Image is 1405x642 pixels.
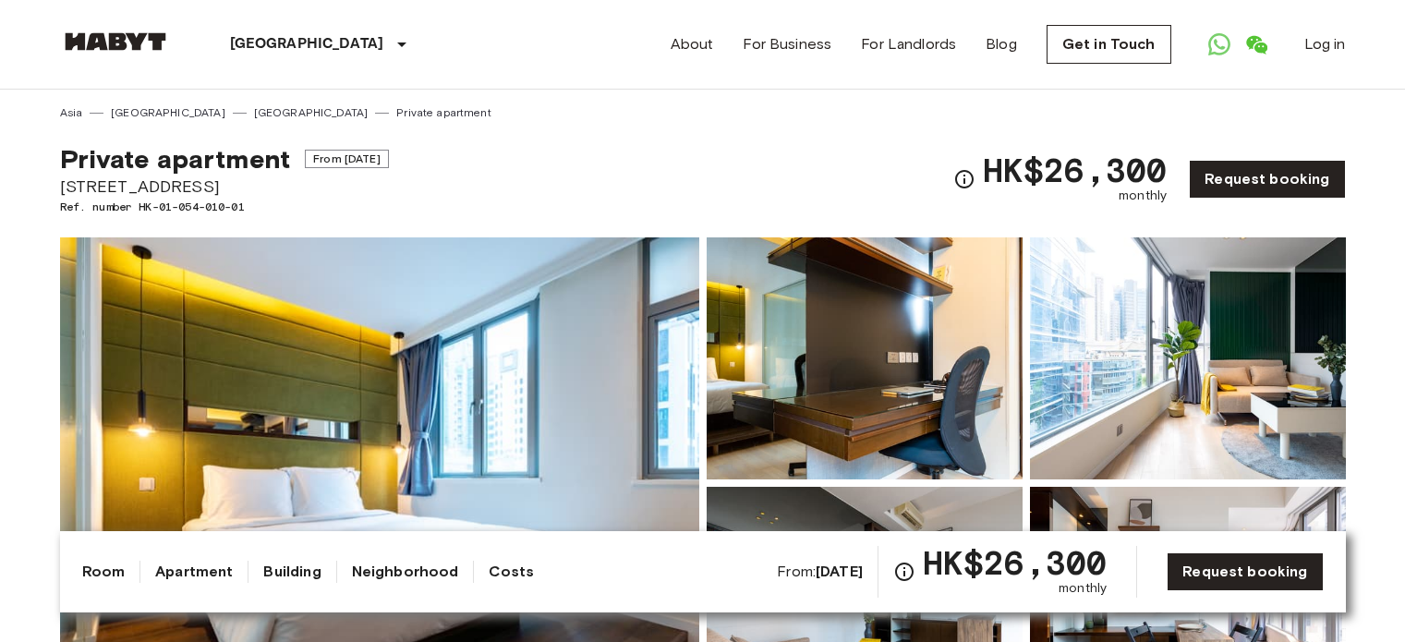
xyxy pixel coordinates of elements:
a: For Landlords [861,33,956,55]
span: Private apartment [60,143,291,175]
img: Picture of unit HK-01-054-010-01 [707,237,1023,479]
a: Blog [986,33,1017,55]
span: From [DATE] [305,150,389,168]
svg: Check cost overview for full price breakdown. Please note that discounts apply to new joiners onl... [893,561,915,583]
img: Picture of unit HK-01-054-010-01 [1030,237,1346,479]
a: Room [82,561,126,583]
span: HK$26,300 [983,153,1167,187]
a: Asia [60,104,83,121]
a: Request booking [1189,160,1345,199]
a: Log in [1304,33,1346,55]
a: Open WhatsApp [1201,26,1238,63]
span: From: [777,562,863,582]
a: For Business [743,33,831,55]
b: [DATE] [816,563,863,580]
span: monthly [1119,187,1167,205]
a: Open WeChat [1238,26,1275,63]
a: [GEOGRAPHIC_DATA] [111,104,225,121]
span: [STREET_ADDRESS] [60,175,389,199]
a: About [671,33,714,55]
svg: Check cost overview for full price breakdown. Please note that discounts apply to new joiners onl... [953,168,975,190]
a: Building [263,561,321,583]
span: monthly [1059,579,1107,598]
a: Neighborhood [352,561,459,583]
a: Get in Touch [1047,25,1171,64]
a: [GEOGRAPHIC_DATA] [254,104,369,121]
img: Habyt [60,32,171,51]
span: HK$26,300 [923,546,1107,579]
a: Costs [489,561,534,583]
a: Request booking [1167,552,1323,591]
span: Ref. number HK-01-054-010-01 [60,199,389,215]
a: Private apartment [396,104,491,121]
p: [GEOGRAPHIC_DATA] [230,33,384,55]
a: Apartment [155,561,233,583]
